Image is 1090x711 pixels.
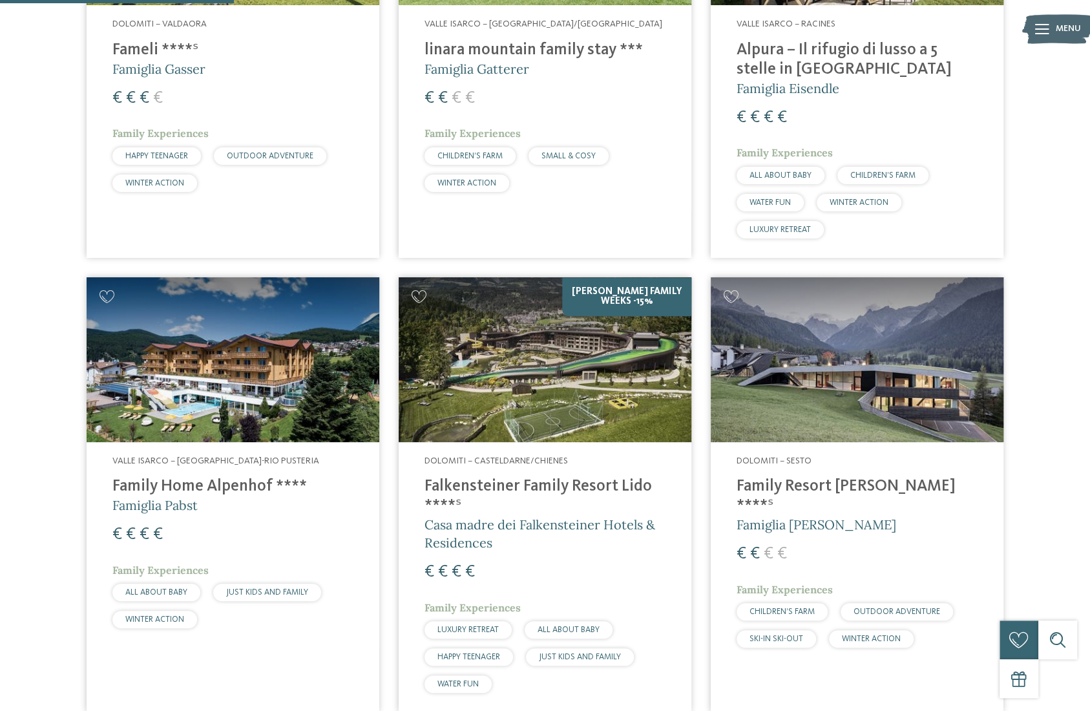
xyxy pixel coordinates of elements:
[112,477,353,496] h4: Family Home Alpenhof ****
[424,601,521,614] span: Family Experiences
[112,456,319,465] span: Valle Isarco – [GEOGRAPHIC_DATA]-Rio Pusteria
[424,90,434,107] span: €
[112,526,122,543] span: €
[538,626,600,634] span: ALL ABOUT BABY
[452,564,461,580] span: €
[764,546,773,562] span: €
[750,546,760,562] span: €
[424,456,568,465] span: Dolomiti – Casteldarne/Chienes
[227,152,313,160] span: OUTDOOR ADVENTURE
[749,198,791,207] span: WATER FUN
[750,109,760,126] span: €
[125,615,184,624] span: WINTER ACTION
[737,109,746,126] span: €
[737,477,978,516] h4: Family Resort [PERSON_NAME] ****ˢ
[424,564,434,580] span: €
[749,608,815,616] span: CHILDREN’S FARM
[438,90,448,107] span: €
[87,277,379,442] img: Family Home Alpenhof ****
[541,152,596,160] span: SMALL & COSY
[737,516,896,533] span: Famiglia [PERSON_NAME]
[749,171,812,180] span: ALL ABOUT BABY
[424,477,666,516] h4: Falkensteiner Family Resort Lido ****ˢ
[424,61,529,77] span: Famiglia Gatterer
[153,90,163,107] span: €
[737,19,835,28] span: Valle Isarco – Racines
[226,588,308,597] span: JUST KIDS AND FAMILY
[112,90,122,107] span: €
[140,526,149,543] span: €
[737,41,978,80] h4: Alpura – Il rifugio di lusso a 5 stelle in [GEOGRAPHIC_DATA]
[424,127,521,140] span: Family Experiences
[737,146,833,159] span: Family Experiences
[437,680,479,688] span: WATER FUN
[437,626,499,634] span: LUXURY RETREAT
[126,526,136,543] span: €
[153,526,163,543] span: €
[112,19,207,28] span: Dolomiti – Valdaora
[737,80,839,96] span: Famiglia Eisendle
[112,497,198,513] span: Famiglia Pabst
[112,127,209,140] span: Family Experiences
[125,152,188,160] span: HAPPY TEENAGER
[125,179,184,187] span: WINTER ACTION
[437,152,503,160] span: CHILDREN’S FARM
[126,90,136,107] span: €
[112,564,209,577] span: Family Experiences
[777,546,787,562] span: €
[399,277,691,442] img: Cercate un hotel per famiglie? Qui troverete solo i migliori!
[764,109,773,126] span: €
[438,564,448,580] span: €
[437,179,496,187] span: WINTER ACTION
[749,635,803,643] span: SKI-IN SKI-OUT
[749,226,811,234] span: LUXURY RETREAT
[125,588,187,597] span: ALL ABOUT BABY
[424,516,655,551] span: Casa madre dei Falkensteiner Hotels & Residences
[112,61,205,77] span: Famiglia Gasser
[737,456,812,465] span: Dolomiti – Sesto
[452,90,461,107] span: €
[850,171,916,180] span: CHILDREN’S FARM
[465,90,475,107] span: €
[465,564,475,580] span: €
[140,90,149,107] span: €
[830,198,888,207] span: WINTER ACTION
[424,19,662,28] span: Valle Isarco – [GEOGRAPHIC_DATA]/[GEOGRAPHIC_DATA]
[437,653,500,661] span: HAPPY TEENAGER
[539,653,621,661] span: JUST KIDS AND FAMILY
[777,109,787,126] span: €
[737,583,833,596] span: Family Experiences
[737,546,746,562] span: €
[424,41,666,60] h4: linara mountain family stay ***
[854,608,940,616] span: OUTDOOR ADVENTURE
[711,277,1003,442] img: Family Resort Rainer ****ˢ
[842,635,901,643] span: WINTER ACTION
